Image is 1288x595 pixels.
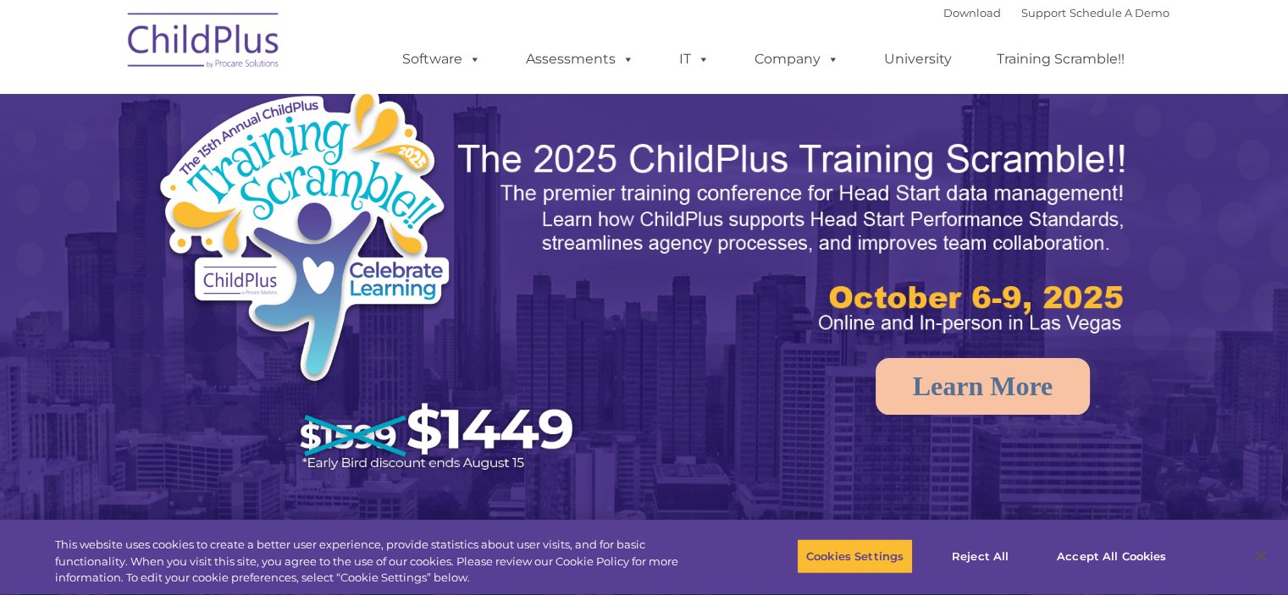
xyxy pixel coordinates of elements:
button: Reject All [927,538,1033,574]
a: Learn More [876,358,1091,415]
a: Schedule A Demo [1070,6,1169,19]
a: Training Scramble!! [980,42,1142,76]
img: ChildPlus by Procare Solutions [119,1,289,85]
a: Assessments [509,42,651,76]
a: University [867,42,969,76]
font: | [943,6,1169,19]
a: IT [662,42,727,76]
button: Cookies Settings [797,538,913,574]
a: Download [943,6,1001,19]
div: This website uses cookies to create a better user experience, provide statistics about user visit... [55,537,709,587]
a: Company [738,42,856,76]
a: Support [1021,6,1066,19]
button: Accept All Cookies [1048,538,1175,574]
a: Software [385,42,498,76]
button: Close [1242,537,1280,575]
